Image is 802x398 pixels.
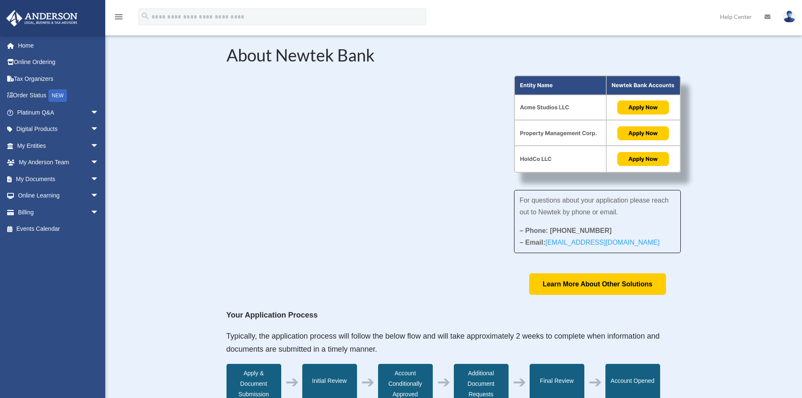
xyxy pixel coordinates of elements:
[361,377,375,387] div: ➔
[6,87,112,104] a: Order StatusNEW
[91,137,107,155] span: arrow_drop_down
[226,311,318,319] strong: Your Application Process
[529,273,666,295] a: Learn More About Other Solutions
[114,12,124,22] i: menu
[91,204,107,221] span: arrow_drop_down
[6,221,112,238] a: Events Calendar
[91,187,107,205] span: arrow_drop_down
[226,47,681,68] h2: About Newtek Bank
[6,121,112,138] a: Digital Productsarrow_drop_down
[520,197,669,216] span: For questions about your application please reach out to Newtek by phone or email.
[6,70,112,87] a: Tax Organizers
[4,10,80,27] img: Anderson Advisors Platinum Portal
[6,104,112,121] a: Platinum Q&Aarrow_drop_down
[437,377,450,387] div: ➔
[226,75,489,223] iframe: NewtekOne and Newtek Bank's Partnership with Anderson Advisors
[6,154,112,171] a: My Anderson Teamarrow_drop_down
[226,332,660,354] span: Typically, the application process will follow the below flow and will take approximately 2 weeks...
[783,11,796,23] img: User Pic
[514,75,681,173] img: About Partnership Graphic (3)
[48,89,67,102] div: NEW
[520,239,660,246] strong: – Email:
[141,11,150,21] i: search
[285,377,299,387] div: ➔
[6,187,112,204] a: Online Learningarrow_drop_down
[91,171,107,188] span: arrow_drop_down
[6,204,112,221] a: Billingarrow_drop_down
[6,171,112,187] a: My Documentsarrow_drop_down
[91,154,107,171] span: arrow_drop_down
[6,54,112,71] a: Online Ordering
[513,377,526,387] div: ➔
[6,37,112,54] a: Home
[114,15,124,22] a: menu
[91,121,107,138] span: arrow_drop_down
[520,227,612,234] strong: – Phone: [PHONE_NUMBER]
[6,137,112,154] a: My Entitiesarrow_drop_down
[545,239,659,250] a: [EMAIL_ADDRESS][DOMAIN_NAME]
[91,104,107,121] span: arrow_drop_down
[589,377,602,387] div: ➔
